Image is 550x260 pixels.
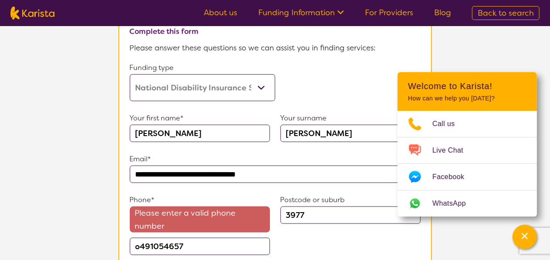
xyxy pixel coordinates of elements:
[130,41,421,54] p: Please answer these questions so we can assist you in finding services:
[432,197,476,210] span: WhatsApp
[10,7,54,20] img: Karista logo
[365,7,413,18] a: For Providers
[130,27,199,36] b: Complete this form
[130,61,275,74] p: Funding type
[434,7,451,18] a: Blog
[432,117,466,130] span: Call us
[432,144,474,157] span: Live Chat
[408,81,526,91] h2: Welcome to Karista!
[513,225,537,249] button: Channel Menu
[432,170,475,183] span: Facebook
[408,95,526,102] p: How can we help you [DATE]?
[204,7,237,18] a: About us
[398,72,537,217] div: Channel Menu
[130,153,421,166] p: Email*
[398,111,537,217] ul: Choose channel
[258,7,344,18] a: Funding Information
[130,112,270,125] p: Your first name*
[472,6,540,20] a: Back to search
[130,207,270,233] span: Please enter a valid phone number
[130,193,270,207] p: Phone*
[478,8,534,18] span: Back to search
[398,190,537,217] a: Web link opens in a new tab.
[280,193,421,207] p: Postcode or suburb
[280,112,421,125] p: Your surname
